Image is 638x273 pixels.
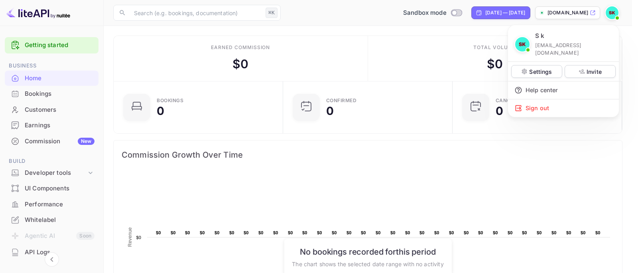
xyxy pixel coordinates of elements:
[508,81,619,99] div: Help center
[535,42,612,57] p: [EMAIL_ADDRESS][DOMAIN_NAME]
[529,67,552,76] p: Settings
[508,99,619,117] div: Sign out
[587,67,602,76] p: Invite
[535,32,544,41] p: S k
[515,37,530,51] img: S k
